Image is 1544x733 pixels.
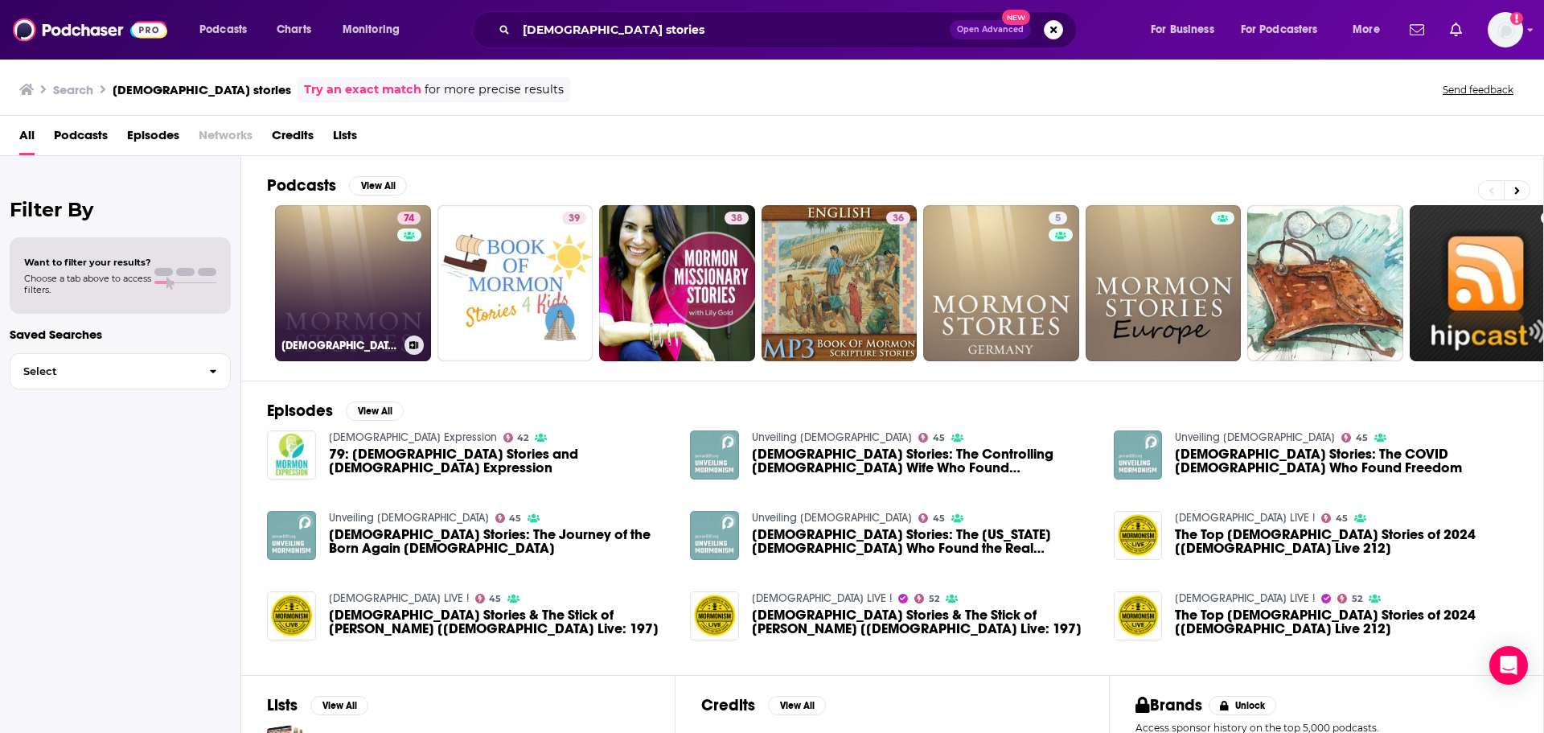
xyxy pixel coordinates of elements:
[281,339,398,352] h3: [DEMOGRAPHIC_DATA] Stories Podcast
[333,122,357,155] a: Lists
[1209,696,1277,715] button: Unlock
[266,17,321,43] a: Charts
[762,205,918,361] a: 36
[1353,19,1380,41] span: More
[404,211,414,227] span: 74
[1175,591,1315,605] a: Mormonism LIVE !
[267,695,298,715] h2: Lists
[914,594,939,603] a: 52
[752,447,1094,475] span: [DEMOGRAPHIC_DATA] Stories: The Controlling [DEMOGRAPHIC_DATA] Wife Who Found [DEMOGRAPHIC_DATA]
[487,11,1092,48] div: Search podcasts, credits, & more...
[1488,12,1523,47] span: Logged in as agoldsmithwissman
[1488,12,1523,47] button: Show profile menu
[752,447,1094,475] a: Mormon Stories: The Controlling Mormon Wife Who Found Jesus
[13,14,167,45] img: Podchaser - Follow, Share and Rate Podcasts
[272,122,314,155] span: Credits
[957,26,1024,34] span: Open Advanced
[933,515,945,522] span: 45
[731,211,742,227] span: 38
[267,175,407,196] a: PodcastsView All
[752,608,1094,636] a: Mormon Stories & The Stick of Joseph [Mormonism Live: 197]
[113,82,291,97] h3: [DEMOGRAPHIC_DATA] stories
[1140,17,1234,43] button: open menu
[1336,515,1348,522] span: 45
[267,430,316,480] a: 79: Mormon Stories and Mormon Expression
[599,205,755,361] a: 38
[19,122,35,155] span: All
[1438,83,1518,97] button: Send feedback
[199,122,253,155] span: Networks
[918,433,945,443] a: 45
[933,434,945,442] span: 45
[127,122,179,155] a: Episodes
[425,80,564,99] span: for more precise results
[267,401,333,421] h2: Episodes
[1114,430,1163,480] a: Mormon Stories: The COVID Mormon Who Found Freedom
[725,212,749,224] a: 38
[267,401,404,421] a: EpisodesView All
[329,430,497,444] a: Mormon Expression
[267,591,316,640] img: Mormon Stories & The Stick of Joseph [Mormonism Live: 197]
[1151,19,1214,41] span: For Business
[1135,695,1202,715] h2: Brands
[1055,211,1061,227] span: 5
[437,205,593,361] a: 39
[752,528,1094,555] a: Mormon Stories: The Idaho Mormon Who Found the Real Jesus
[752,591,892,605] a: Mormonism LIVE !
[349,176,407,196] button: View All
[54,122,108,155] a: Podcasts
[329,528,671,555] a: Mormon Stories: The Journey of the Born Again Mormon
[569,211,580,227] span: 39
[267,175,336,196] h2: Podcasts
[1510,12,1523,25] svg: Add a profile image
[495,513,522,523] a: 45
[752,511,912,525] a: Unveiling Mormonism
[277,19,311,41] span: Charts
[329,608,671,636] a: Mormon Stories & The Stick of Joseph [Mormonism Live: 197]
[517,434,528,442] span: 42
[310,696,368,715] button: View All
[950,20,1031,39] button: Open AdvancedNew
[24,273,151,295] span: Choose a tab above to access filters.
[1341,433,1368,443] a: 45
[1114,511,1163,560] a: The Top Mormon Stories of 2024 [Mormonism Live 212]
[1352,595,1362,603] span: 52
[1488,12,1523,47] img: User Profile
[1356,434,1368,442] span: 45
[267,511,316,560] img: Mormon Stories: The Journey of the Born Again Mormon
[886,212,910,224] a: 36
[489,595,501,603] span: 45
[1175,511,1315,525] a: Mormonism LIVE !
[1230,17,1341,43] button: open menu
[1175,608,1517,636] a: The Top Mormon Stories of 2024 [Mormonism Live 212]
[1002,10,1031,25] span: New
[267,695,368,715] a: ListsView All
[346,402,404,421] button: View All
[752,528,1094,555] span: [DEMOGRAPHIC_DATA] Stories: The [US_STATE] [DEMOGRAPHIC_DATA] Who Found the Real [DEMOGRAPHIC_DATA]
[701,695,755,715] h2: Credits
[918,513,945,523] a: 45
[1403,16,1431,43] a: Show notifications dropdown
[329,591,469,605] a: Mormonism LIVE !
[329,447,671,475] span: 79: [DEMOGRAPHIC_DATA] Stories and [DEMOGRAPHIC_DATA] Expression
[329,511,489,525] a: Unveiling Mormonism
[1175,528,1517,555] span: The Top [DEMOGRAPHIC_DATA] Stories of 2024 [[DEMOGRAPHIC_DATA] Live 212]
[1443,16,1468,43] a: Show notifications dropdown
[929,595,939,603] span: 52
[275,205,431,361] a: 74[DEMOGRAPHIC_DATA] Stories Podcast
[1175,447,1517,475] span: [DEMOGRAPHIC_DATA] Stories: The COVID [DEMOGRAPHIC_DATA] Who Found Freedom
[1241,19,1318,41] span: For Podcasters
[331,17,421,43] button: open menu
[397,212,421,224] a: 74
[10,198,231,221] h2: Filter By
[1321,513,1348,523] a: 45
[53,82,93,97] h3: Search
[1337,594,1362,603] a: 52
[188,17,268,43] button: open menu
[329,608,671,636] span: [DEMOGRAPHIC_DATA] Stories & The Stick of [PERSON_NAME] [[DEMOGRAPHIC_DATA] Live: 197]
